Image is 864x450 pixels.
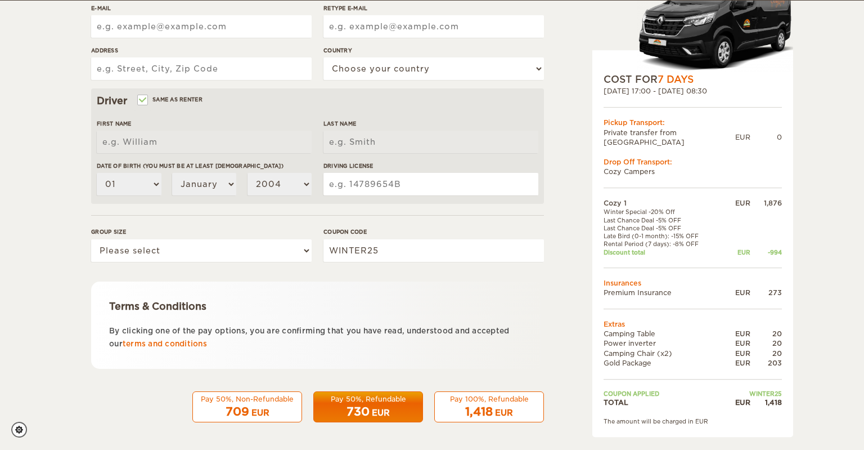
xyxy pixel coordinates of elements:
div: 0 [750,132,782,142]
label: Coupon code [323,228,544,236]
td: Last Chance Deal -5% OFF [604,216,723,224]
div: EUR [723,349,750,358]
div: Driver [97,94,538,108]
label: Group size [91,228,312,236]
div: Pay 100%, Refundable [442,394,537,404]
td: Private transfer from [GEOGRAPHIC_DATA] [604,128,735,147]
input: e.g. 14789654B [323,173,538,195]
div: EUR [723,358,750,368]
div: EUR [735,132,750,142]
td: Coupon applied [604,390,723,398]
label: Date of birth (You must be at least [DEMOGRAPHIC_DATA]) [97,162,312,170]
td: TOTAL [604,398,723,407]
div: The amount will be charged in EUR [604,417,782,425]
label: E-mail [91,4,312,12]
button: Pay 100%, Refundable 1,418 EUR [434,391,544,423]
label: Retype E-mail [323,4,544,12]
input: e.g. example@example.com [91,15,312,38]
td: Last Chance Deal -5% OFF [604,224,723,232]
div: Pickup Transport: [604,118,782,128]
td: Camping Chair (x2) [604,349,723,358]
a: terms and conditions [123,340,207,348]
input: e.g. example@example.com [323,15,544,38]
input: e.g. Smith [323,131,538,153]
td: Gold Package [604,358,723,368]
div: [DATE] 17:00 - [DATE] 08:30 [604,86,782,96]
span: 1,418 [465,405,493,418]
div: 273 [750,288,782,297]
td: Winter Special -20% Off [604,208,723,216]
td: Insurances [604,278,782,288]
div: 1,876 [750,198,782,208]
td: Rental Period (7 days): -8% OFF [604,240,723,248]
div: 20 [750,349,782,358]
div: EUR [723,248,750,256]
input: e.g. Street, City, Zip Code [91,57,312,80]
a: Cookie settings [11,422,34,438]
label: Country [323,46,544,55]
input: e.g. William [97,131,312,153]
div: 20 [750,339,782,349]
div: 203 [750,358,782,368]
div: EUR [372,407,390,418]
div: Pay 50%, Refundable [321,394,416,404]
td: Cozy Campers [604,167,782,176]
div: EUR [723,339,750,349]
td: Discount total [604,248,723,256]
td: Camping Table [604,329,723,339]
div: EUR [723,398,750,407]
label: Address [91,46,312,55]
div: 20 [750,329,782,339]
td: Premium Insurance [604,288,723,297]
td: Cozy 1 [604,198,723,208]
div: EUR [723,288,750,297]
p: By clicking one of the pay options, you are confirming that you have read, understood and accepte... [109,324,526,351]
td: Extras [604,319,782,329]
button: Pay 50%, Non-Refundable 709 EUR [192,391,302,423]
span: 730 [346,405,370,418]
label: Last Name [323,119,538,128]
td: Late Bird (0-1 month): -15% OFF [604,232,723,240]
td: WINTER25 [723,390,782,398]
span: 709 [226,405,249,418]
label: First Name [97,119,312,128]
div: EUR [723,198,750,208]
div: Drop Off Transport: [604,157,782,167]
td: Power inverter [604,339,723,349]
div: EUR [723,329,750,339]
div: EUR [495,407,513,418]
input: Same as renter [138,97,146,105]
span: 7 Days [658,74,694,85]
div: Terms & Conditions [109,300,526,313]
button: Pay 50%, Refundable 730 EUR [313,391,423,423]
label: Same as renter [138,94,202,105]
div: 1,418 [750,398,782,407]
div: COST FOR [604,73,782,86]
div: -994 [750,248,782,256]
label: Driving License [323,162,538,170]
div: EUR [251,407,269,418]
div: Pay 50%, Non-Refundable [200,394,295,404]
